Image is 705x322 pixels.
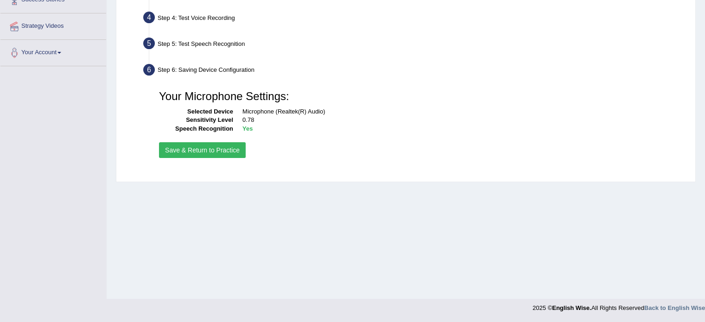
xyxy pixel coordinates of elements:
dd: Microphone (Realtek(R) Audio) [242,107,680,116]
div: 2025 © All Rights Reserved [533,299,705,312]
dd: 0.78 [242,116,680,125]
dt: Speech Recognition [159,125,233,133]
h3: Your Microphone Settings: [159,90,680,102]
div: Step 4: Test Voice Recording [139,9,691,29]
dt: Sensitivity Level [159,116,233,125]
a: Your Account [0,40,106,63]
strong: English Wise. [552,304,591,311]
div: Step 6: Saving Device Configuration [139,61,691,82]
a: Back to English Wise [644,304,705,311]
div: Step 5: Test Speech Recognition [139,35,691,55]
a: Strategy Videos [0,13,106,37]
dt: Selected Device [159,107,233,116]
b: Yes [242,125,253,132]
button: Save & Return to Practice [159,142,246,158]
